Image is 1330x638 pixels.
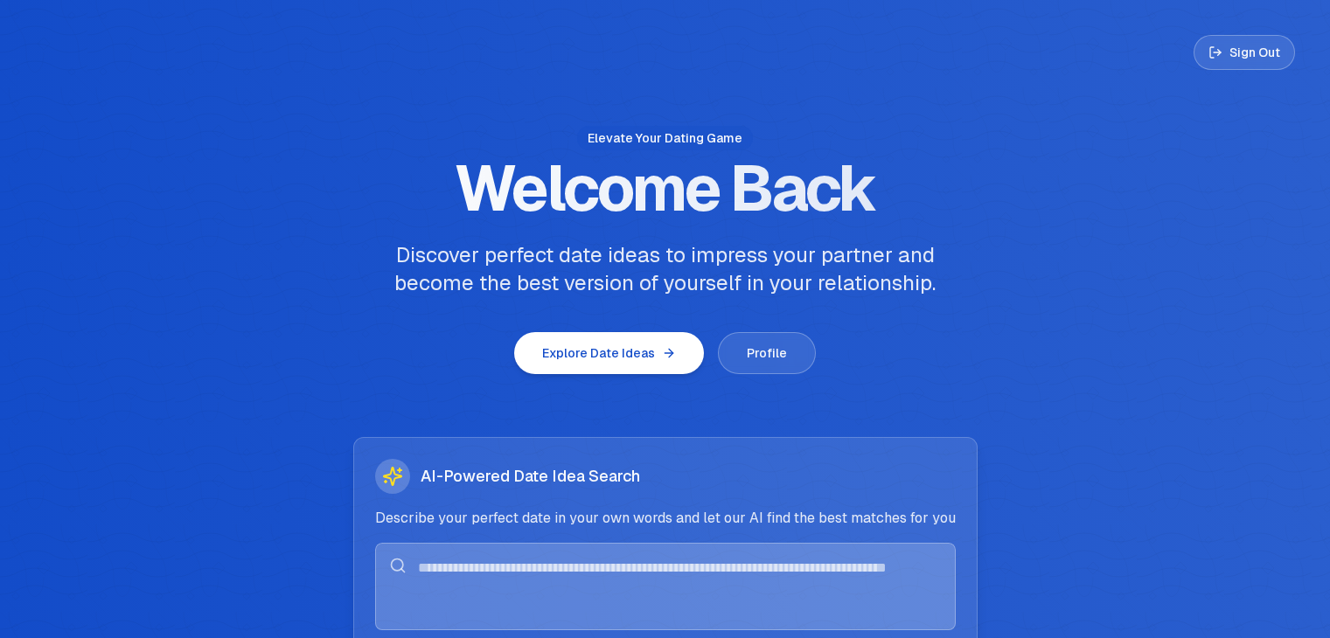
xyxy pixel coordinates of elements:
[577,126,753,150] div: Elevate Your Dating Game
[718,332,816,374] button: Profile
[359,241,971,297] p: Discover perfect date ideas to impress your partner and become the best version of yourself in yo...
[375,508,956,529] p: Describe your perfect date in your own words and let our AI find the best matches for you
[454,148,876,229] span: Welcome Back
[421,464,640,489] h3: AI-Powered Date Idea Search
[514,332,704,374] button: Explore Date Ideas
[1194,35,1295,70] button: Sign Out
